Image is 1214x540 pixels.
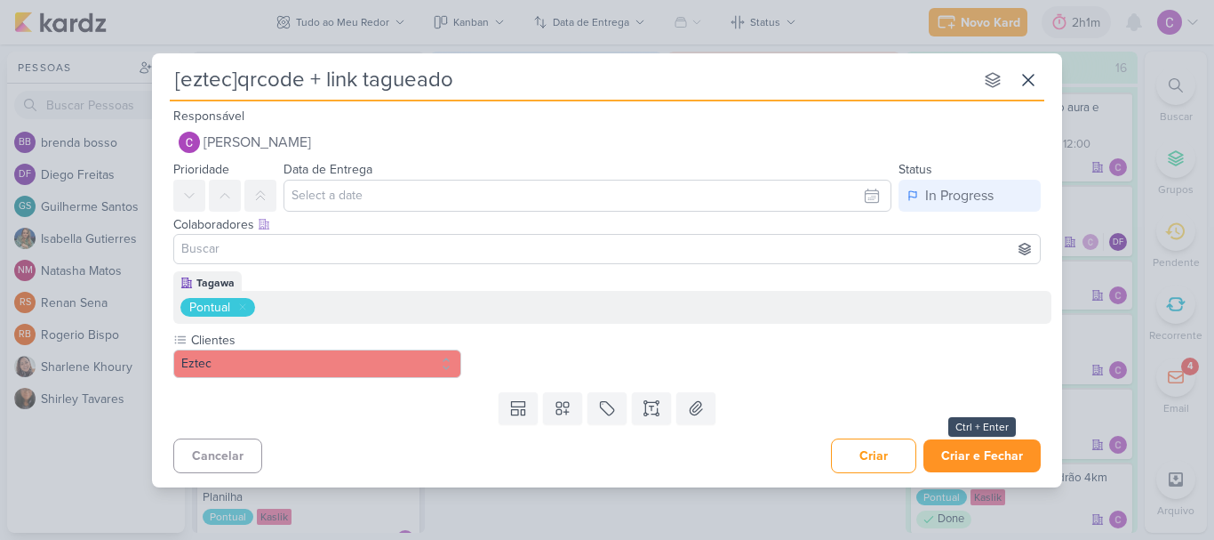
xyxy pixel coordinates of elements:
[923,439,1041,472] button: Criar e Fechar
[173,350,461,378] button: Eztec
[178,238,1036,260] input: Buscar
[284,162,372,177] label: Data de Entrega
[204,132,311,153] span: [PERSON_NAME]
[173,126,1041,158] button: [PERSON_NAME]
[173,215,1041,234] div: Colaboradores
[189,298,230,317] div: Pontual
[831,439,916,473] button: Criar
[170,64,973,96] input: Kard Sem Título
[173,162,229,177] label: Prioridade
[189,331,461,350] label: Clientes
[284,180,891,212] input: Select a date
[179,132,200,153] img: Carlos Lima
[196,275,235,291] div: Tagawa
[173,109,244,124] label: Responsável
[899,180,1041,212] button: In Progress
[925,185,994,206] div: In Progress
[948,417,1016,437] div: Ctrl + Enter
[173,439,262,473] button: Cancelar
[899,162,932,177] label: Status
